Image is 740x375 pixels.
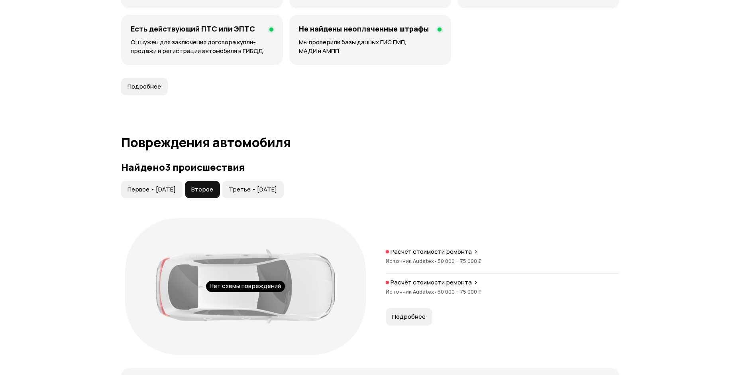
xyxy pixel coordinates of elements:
[131,38,274,55] p: Он нужен для заключения договора купли-продажи и регистрации автомобиля в ГИБДД.
[386,288,438,295] span: Источник Audatex
[391,278,472,286] p: Расчёт стоимости ремонта
[121,135,619,150] h1: Повреждения автомобиля
[121,162,619,173] h3: Найдено 3 происшествия
[222,181,284,198] button: Третье • [DATE]
[206,281,285,292] div: Нет схемы повреждений
[131,24,255,33] h4: Есть действующий ПТС или ЭПТС
[391,248,472,256] p: Расчёт стоимости ремонта
[121,78,168,95] button: Подробнее
[128,83,161,91] span: Подробнее
[386,308,432,326] button: Подробнее
[191,186,213,193] span: Второе
[386,257,438,264] span: Источник Audatex
[185,181,220,198] button: Второе
[392,313,426,321] span: Подробнее
[434,288,438,295] span: •
[128,186,176,193] span: Первое • [DATE]
[299,24,429,33] h4: Не найдены неоплаченные штрафы
[229,186,277,193] span: Третье • [DATE]
[121,181,183,198] button: Первое • [DATE]
[438,257,482,264] span: 50 000 – 75 000 ₽
[299,38,442,55] p: Мы проверили базы данных ГИС ГМП, МАДИ и АМПП.
[434,257,438,264] span: •
[438,288,482,295] span: 50 000 – 75 000 ₽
